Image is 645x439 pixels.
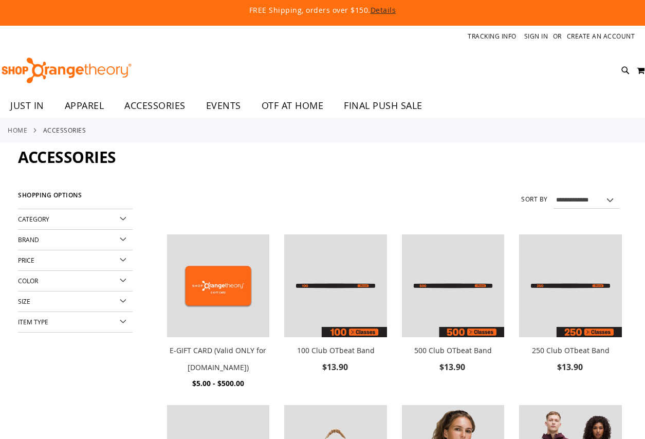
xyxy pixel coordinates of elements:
[162,229,274,415] div: product
[8,125,27,135] a: Home
[519,234,621,337] img: Image of 250 Club OTbeat Band
[468,32,517,41] a: Tracking Info
[279,229,392,400] div: product
[18,318,48,326] span: Item Type
[18,277,38,285] span: Color
[37,5,609,15] p: FREE Shipping, orders over $150.
[284,234,386,339] a: Image of 100 Club OTbeat Band
[167,234,269,337] img: E-GIFT CARD (Valid ONLY for ShopOrangetheory.com)
[284,234,386,337] img: Image of 100 Club OTbeat Band
[322,361,349,373] span: $13.90
[297,345,375,355] a: 100 Club OTbeat Band
[43,125,86,135] strong: ACCESSORIES
[167,234,269,339] a: E-GIFT CARD (Valid ONLY for ShopOrangetheory.com)
[567,32,635,41] a: Create an Account
[439,361,467,373] span: $13.90
[196,94,251,118] a: EVENTS
[18,291,133,312] div: Size
[18,215,49,223] span: Category
[18,209,133,230] div: Category
[262,94,324,117] span: OTF AT HOME
[206,94,241,117] span: EVENTS
[10,94,44,117] span: JUST IN
[334,94,433,118] a: FINAL PUSH SALE
[402,234,504,339] a: Image of 500 Club OTbeat Band
[114,94,196,117] a: ACCESSORIES
[18,187,133,209] strong: Shopping Options
[402,234,504,337] img: Image of 500 Club OTbeat Band
[18,271,133,291] div: Color
[514,229,626,400] div: product
[124,94,186,117] span: ACCESSORIES
[18,147,116,168] span: ACCESSORIES
[170,345,266,372] a: E-GIFT CARD (Valid ONLY for [DOMAIN_NAME])
[414,345,492,355] a: 500 Club OTbeat Band
[18,297,30,305] span: Size
[192,378,244,388] span: $5.00 - $500.00
[18,256,34,264] span: Price
[251,94,334,118] a: OTF AT HOME
[18,312,133,333] div: Item Type
[54,94,115,118] a: APPAREL
[532,345,610,355] a: 250 Club OTbeat Band
[18,230,133,250] div: Brand
[521,195,548,204] label: Sort By
[557,361,584,373] span: $13.90
[65,94,104,117] span: APPAREL
[344,94,422,117] span: FINAL PUSH SALE
[371,5,396,15] a: Details
[18,250,133,271] div: Price
[524,32,548,41] a: Sign In
[18,235,39,244] span: Brand
[397,229,509,400] div: product
[519,234,621,339] a: Image of 250 Club OTbeat Band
